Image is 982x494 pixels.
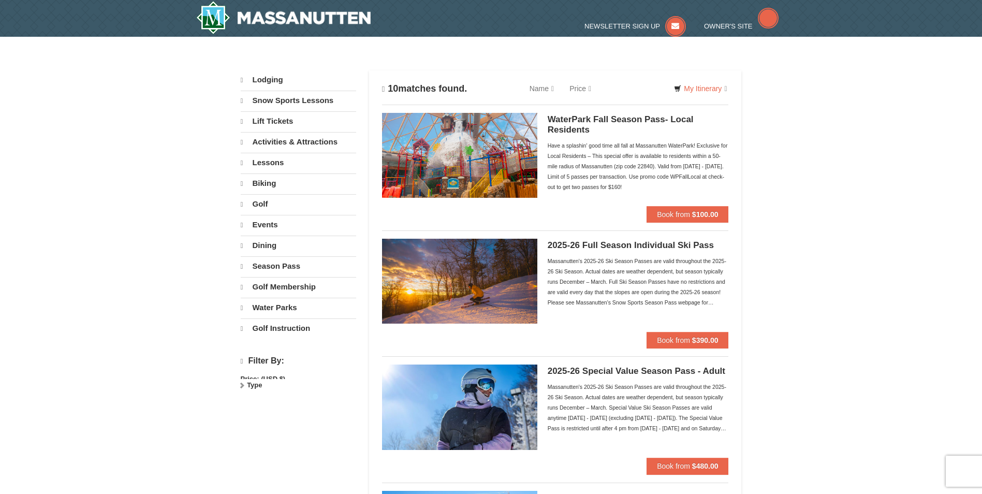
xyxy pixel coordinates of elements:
[647,206,728,223] button: Book from $100.00
[548,256,729,308] div: Massanutten's 2025-26 Ski Season Passes are valid throughout the 2025-26 Ski Season. Actual dates...
[247,381,262,389] strong: Type
[241,375,286,383] strong: Price: (USD $)
[692,462,719,470] strong: $480.00
[241,194,356,214] a: Golf
[241,111,356,131] a: Lift Tickets
[548,114,729,135] h5: WaterPark Fall Season Pass- Local Residents
[548,240,729,251] h5: 2025-26 Full Season Individual Ski Pass
[196,1,371,34] a: Massanutten Resort
[241,356,356,366] h4: Filter By:
[382,113,537,198] img: 6619937-212-8c750e5f.jpg
[692,210,719,219] strong: $100.00
[667,81,734,96] a: My Itinerary
[657,462,690,470] span: Book from
[382,239,537,324] img: 6619937-208-2295c65e.jpg
[647,458,728,474] button: Book from $480.00
[584,22,686,30] a: Newsletter Sign Up
[548,140,729,192] div: Have a splashin' good time all fall at Massanutten WaterPark! Exclusive for Local Residents – Thi...
[562,78,599,99] a: Price
[241,256,356,276] a: Season Pass
[241,91,356,110] a: Snow Sports Lessons
[692,336,719,344] strong: $390.00
[241,153,356,172] a: Lessons
[382,365,537,449] img: 6619937-198-dda1df27.jpg
[548,382,729,433] div: Massanutten's 2025-26 Ski Season Passes are valid throughout the 2025-26 Ski Season. Actual dates...
[241,236,356,255] a: Dining
[241,215,356,235] a: Events
[522,78,562,99] a: Name
[241,132,356,152] a: Activities & Attractions
[548,366,729,376] h5: 2025-26 Special Value Season Pass - Adult
[657,336,690,344] span: Book from
[704,22,779,30] a: Owner's Site
[584,22,660,30] span: Newsletter Sign Up
[241,318,356,338] a: Golf Instruction
[704,22,753,30] span: Owner's Site
[241,298,356,317] a: Water Parks
[241,70,356,90] a: Lodging
[657,210,690,219] span: Book from
[241,173,356,193] a: Biking
[647,332,728,348] button: Book from $390.00
[241,277,356,297] a: Golf Membership
[196,1,371,34] img: Massanutten Resort Logo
